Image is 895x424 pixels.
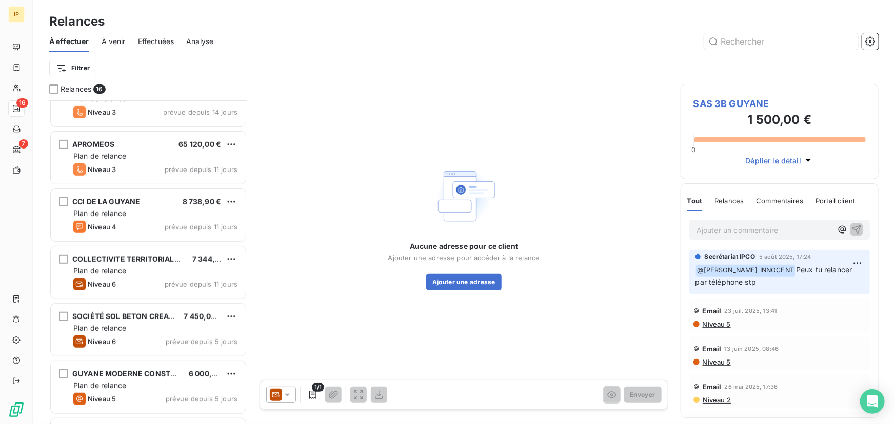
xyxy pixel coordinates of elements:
span: Secrétariat IPCO [705,252,755,261]
button: Déplier le détail [743,155,817,166]
input: Rechercher [704,33,858,50]
span: COLLECTIVITE TERRITORIALE DE GUYANE [72,255,223,263]
span: Relances [714,197,744,205]
span: Niveau 5 [702,358,731,366]
span: Ajouter une adresse pour accéder à la relance [388,253,540,262]
div: Open Intercom Messenger [860,389,885,414]
span: prévue depuis 11 jours [165,223,237,231]
span: Niveau 3 [88,165,116,174]
span: Plan de relance [73,324,126,332]
span: À venir [102,36,126,47]
span: Niveau 3 [88,108,116,116]
span: SOCIÉTÉ SOL BETON CREATIF [72,312,180,321]
span: 16 [16,98,28,108]
span: Peux tu relancer par téléphone stp [695,265,854,286]
span: Niveau 4 [88,223,116,231]
span: 6 000,00 € [189,369,228,378]
span: Aucune adresse pour ce client [410,241,518,251]
span: 7 344,00 € [192,255,231,263]
span: Plan de relance [73,209,126,218]
button: Filtrer [49,60,96,76]
span: 7 450,00 € [184,312,223,321]
span: 16 [93,84,105,94]
button: Envoyer [624,387,662,403]
span: 5 août 2025, 17:24 [759,253,811,260]
span: Plan de relance [73,266,126,275]
span: 23 juil. 2025, 13:41 [725,308,778,314]
img: Logo LeanPay [8,401,25,418]
span: SAS 3B GUYANE [693,97,866,111]
span: 1/1 [312,383,324,392]
button: Ajouter une adresse [426,274,502,290]
span: 65 120,00 € [178,140,221,149]
span: APROMEOS [72,140,114,149]
span: Email [703,345,722,353]
span: Plan de relance [73,381,126,390]
span: prévue depuis 11 jours [165,280,237,288]
span: 7 [19,139,28,149]
span: @ [PERSON_NAME] INNOCENT [696,265,795,277]
span: Commentaires [757,197,804,205]
span: 0 [692,145,696,154]
span: prévue depuis 5 jours [166,395,237,403]
div: grid [49,100,247,424]
span: 8 738,90 € [183,197,222,206]
h3: 1 500,00 € [693,111,866,131]
span: prévue depuis 5 jours [166,337,237,346]
div: IP [8,6,25,23]
span: Niveau 5 [702,320,731,328]
span: GUYANE MODERNE CONSTRUCTION [72,369,204,378]
span: CCI DE LA GUYANE [72,197,140,206]
img: Empty state [431,163,497,229]
span: À effectuer [49,36,89,47]
span: Portail client [816,197,855,205]
span: Tout [687,197,703,205]
span: Email [703,383,722,391]
span: Déplier le détail [746,155,802,166]
span: Niveau 2 [702,396,731,404]
span: Niveau 6 [88,337,116,346]
span: Plan de relance [73,152,126,160]
span: prévue depuis 11 jours [165,165,237,174]
h3: Relances [49,12,105,31]
span: 26 mai 2025, 17:36 [725,384,778,390]
span: Email [703,307,722,315]
span: Effectuées [138,36,174,47]
span: Relances [61,84,91,94]
span: Niveau 5 [88,395,116,403]
span: prévue depuis 14 jours [163,108,237,116]
span: Analyse [186,36,213,47]
span: 13 juin 2025, 08:46 [725,346,779,352]
span: Niveau 6 [88,280,116,288]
